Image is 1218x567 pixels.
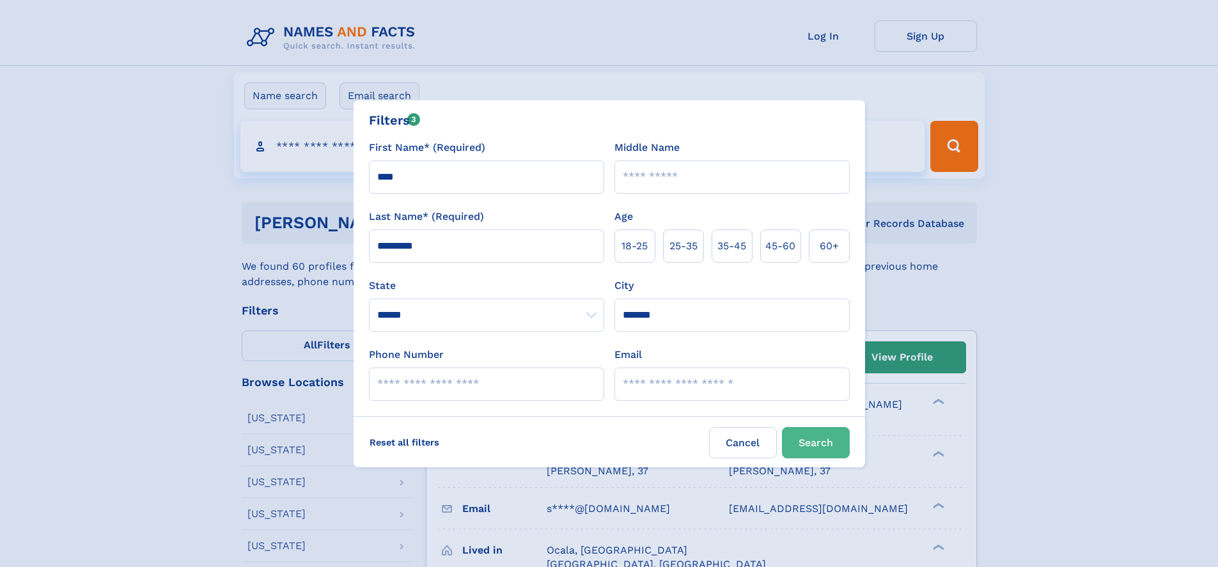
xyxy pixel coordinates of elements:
span: 18‑25 [621,238,648,254]
label: Age [614,209,633,224]
label: State [369,278,604,293]
label: Cancel [709,427,777,458]
span: 25‑35 [669,238,698,254]
span: 35‑45 [717,238,746,254]
label: Last Name* (Required) [369,209,484,224]
span: 45‑60 [765,238,795,254]
label: First Name* (Required) [369,140,485,155]
button: Search [782,427,850,458]
label: City [614,278,634,293]
label: Phone Number [369,347,444,362]
span: 60+ [820,238,839,254]
label: Reset all filters [361,427,448,458]
label: Middle Name [614,140,680,155]
label: Email [614,347,642,362]
div: Filters [369,111,421,130]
